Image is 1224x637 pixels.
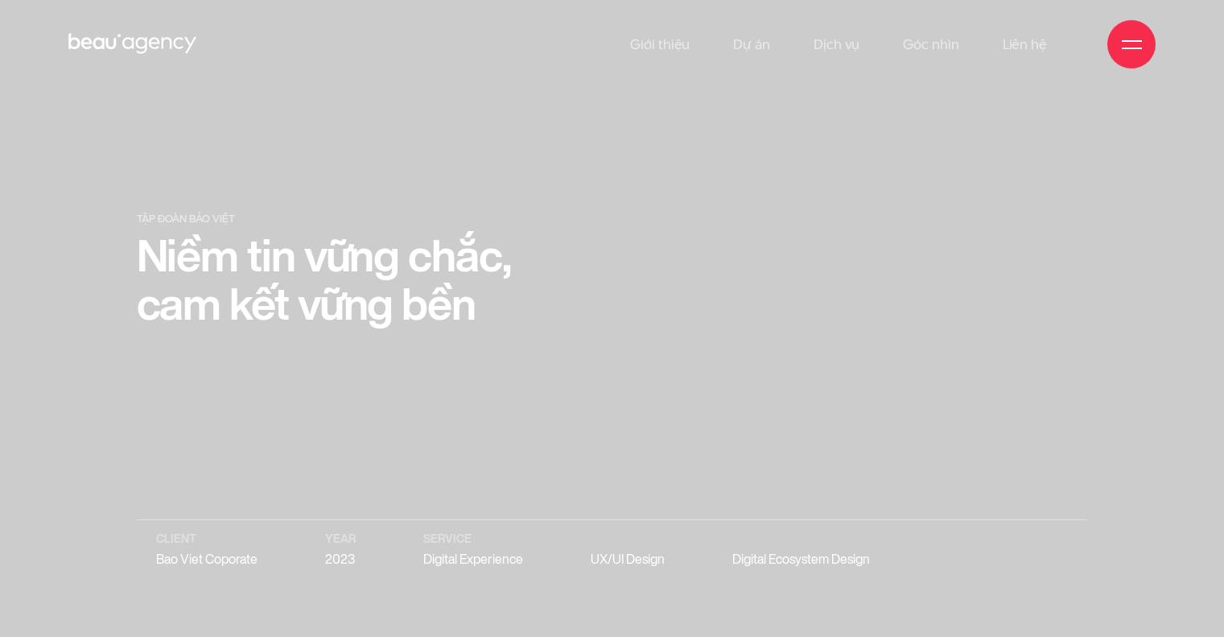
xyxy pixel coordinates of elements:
p: 2023 [325,549,356,570]
h1: Niềm tin vững chắc, cam kết vững bền [137,232,703,329]
p: Bao Viet Coporate [156,549,258,570]
p: Digital Ecosystem Design [732,549,870,570]
p: Digital Experience [423,549,523,570]
span: Client [156,534,258,545]
p: UX/UI Design [591,549,665,570]
p: Tập đoàn bảo việt [137,213,703,226]
span: Year [325,534,356,545]
span: Service [423,534,523,545]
